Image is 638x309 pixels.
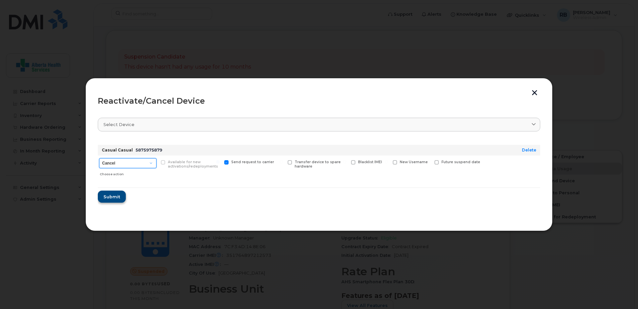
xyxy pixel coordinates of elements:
[280,160,283,164] input: Transfer device to spare hardware
[100,169,156,177] div: Choose action
[216,160,220,164] input: Send request to carrier
[103,194,120,200] span: Submit
[385,160,388,164] input: New Username
[522,147,536,152] a: Delete
[295,160,341,169] span: Transfer device to spare hardware
[135,147,162,152] span: 5875975879
[343,160,346,164] input: Blacklist IMEI
[98,191,126,203] button: Submit
[103,121,134,128] span: Select device
[441,160,480,164] span: Future suspend date
[426,160,430,164] input: Future suspend date
[400,160,428,164] span: New Username
[358,160,382,164] span: Blacklist IMEI
[102,147,133,152] strong: Casual Casual
[98,97,540,105] div: Reactivate/Cancel Device
[231,160,274,164] span: Send request to carrier
[153,160,156,164] input: Available for new activations/redeployments
[168,160,218,169] span: Available for new activations/redeployments
[98,118,540,131] a: Select device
